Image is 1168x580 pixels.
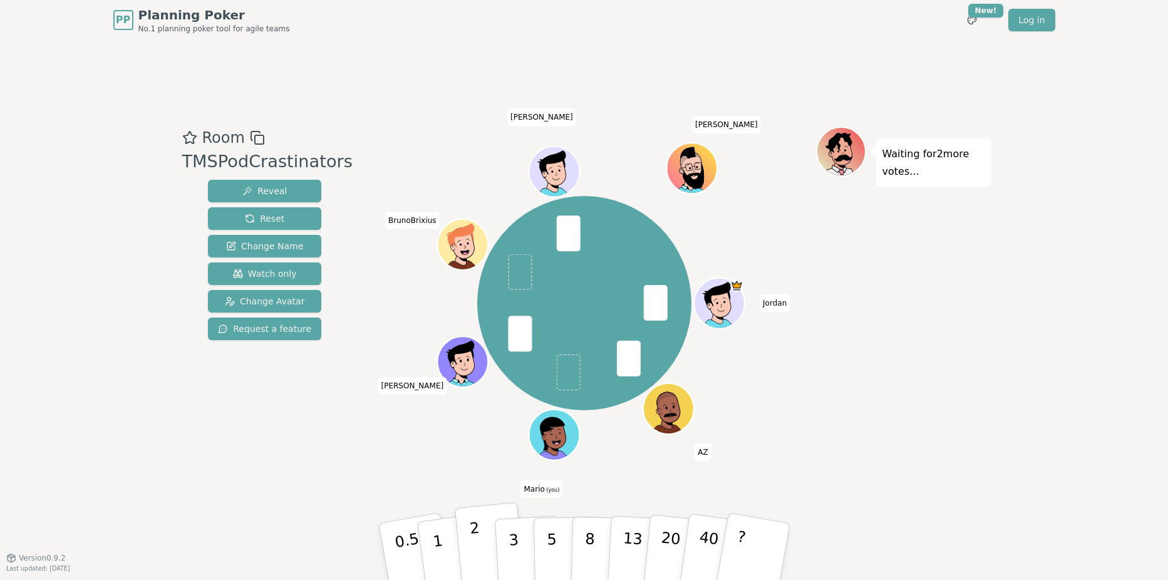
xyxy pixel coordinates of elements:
[19,553,66,563] span: Version 0.9.2
[242,185,287,197] span: Reveal
[6,553,66,563] button: Version0.9.2
[116,13,130,28] span: PP
[225,295,305,308] span: Change Avatar
[138,24,290,34] span: No.1 planning poker tool for agile teams
[208,235,321,257] button: Change Name
[208,290,321,313] button: Change Avatar
[113,6,290,34] a: PPPlanning PokerNo.1 planning poker tool for agile teams
[730,279,743,292] span: Jordan is the host
[520,480,562,498] span: Click to change your name
[1008,9,1055,31] a: Log in
[233,267,297,280] span: Watch only
[695,443,711,461] span: Click to change your name
[208,262,321,285] button: Watch only
[182,149,353,175] div: TMSPodCrastinators
[882,145,985,180] p: Waiting for 2 more votes...
[208,180,321,202] button: Reveal
[226,240,303,252] span: Change Name
[208,207,321,230] button: Reset
[530,411,578,458] button: Click to change your avatar
[507,108,576,126] span: Click to change your name
[378,377,447,395] span: Click to change your name
[385,212,440,229] span: Click to change your name
[138,6,290,24] span: Planning Poker
[968,4,1004,18] div: New!
[208,318,321,340] button: Request a feature
[182,127,197,149] button: Add as favourite
[961,9,983,31] button: New!
[6,565,70,572] span: Last updated: [DATE]
[545,487,560,493] span: (you)
[245,212,284,225] span: Reset
[692,116,761,133] span: Click to change your name
[218,323,311,335] span: Request a feature
[202,127,245,149] span: Room
[760,294,790,312] span: Click to change your name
